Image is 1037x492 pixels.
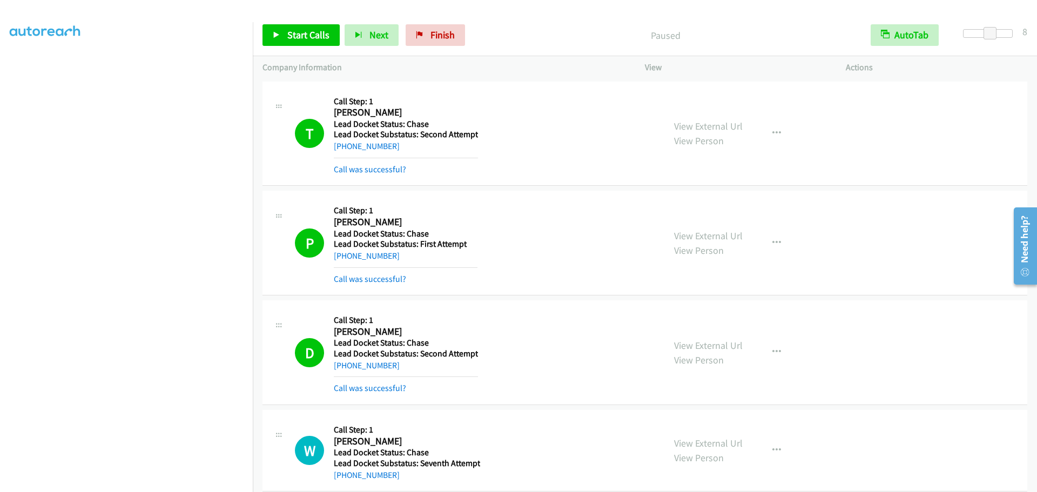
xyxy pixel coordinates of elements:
h5: Call Step: 1 [334,424,480,435]
span: Finish [430,29,455,41]
h5: Call Step: 1 [334,205,477,216]
p: Actions [846,61,1027,74]
a: [PHONE_NUMBER] [334,360,400,370]
h1: W [295,436,324,465]
h5: Lead Docket Substatus: Second Attempt [334,348,478,359]
h5: Call Step: 1 [334,96,478,107]
a: Start Calls [262,24,340,46]
h5: Lead Docket Substatus: Seventh Attempt [334,458,480,469]
a: View External Url [674,437,743,449]
h2: [PERSON_NAME] [334,216,477,228]
a: View Person [674,354,724,366]
h5: Lead Docket Status: Chase [334,447,480,458]
h5: Lead Docket Status: Chase [334,338,478,348]
button: AutoTab [871,24,939,46]
h1: D [295,338,324,367]
h2: [PERSON_NAME] [334,106,477,119]
a: View Person [674,244,724,257]
h1: P [295,228,324,258]
a: View Person [674,451,724,464]
a: [PHONE_NUMBER] [334,141,400,151]
h5: Call Step: 1 [334,315,478,326]
h5: Lead Docket Substatus: First Attempt [334,239,477,250]
h2: [PERSON_NAME] [334,326,477,338]
div: The call is yet to be attempted [295,436,324,465]
a: View Person [674,134,724,147]
a: [PHONE_NUMBER] [334,251,400,261]
a: Call was successful? [334,164,406,174]
a: Call was successful? [334,383,406,393]
a: Call was successful? [334,274,406,284]
p: Paused [480,28,851,43]
a: View External Url [674,339,743,352]
button: Next [345,24,399,46]
h2: [PERSON_NAME] [334,435,477,448]
p: View [645,61,826,74]
a: View External Url [674,230,743,242]
a: Finish [406,24,465,46]
h5: Lead Docket Substatus: Second Attempt [334,129,478,140]
p: Company Information [262,61,625,74]
h5: Lead Docket Status: Chase [334,119,478,130]
h1: T [295,119,324,148]
span: Next [369,29,388,41]
a: View External Url [674,120,743,132]
span: Start Calls [287,29,329,41]
iframe: Resource Center [1006,203,1037,289]
div: 8 [1022,24,1027,39]
a: [PHONE_NUMBER] [334,470,400,480]
h5: Lead Docket Status: Chase [334,228,477,239]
